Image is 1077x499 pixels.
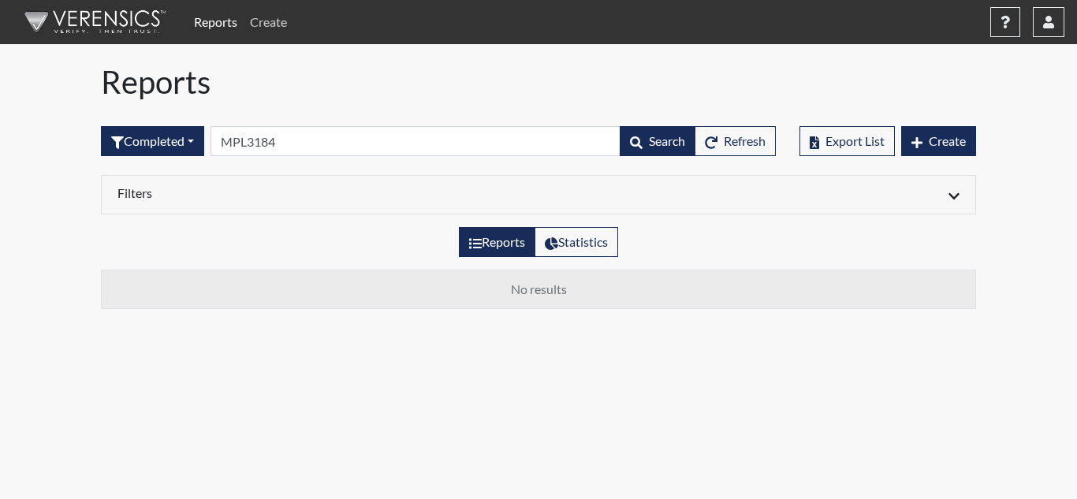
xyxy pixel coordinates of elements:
[459,227,535,257] label: View the list of reports
[929,133,966,148] span: Create
[101,126,204,156] div: Filter by interview status
[649,133,685,148] span: Search
[106,185,971,204] div: Click to expand/collapse filters
[825,133,885,148] span: Export List
[101,126,204,156] button: Completed
[102,270,976,309] td: No results
[901,126,976,156] button: Create
[620,126,695,156] button: Search
[244,6,293,38] a: Create
[117,185,527,200] h6: Filters
[695,126,776,156] button: Refresh
[188,6,244,38] a: Reports
[211,126,620,156] input: Search by Registration ID, Interview Number, or Investigation Name.
[799,126,895,156] button: Export List
[724,133,766,148] span: Refresh
[101,63,976,101] h1: Reports
[535,227,618,257] label: View statistics about completed interviews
